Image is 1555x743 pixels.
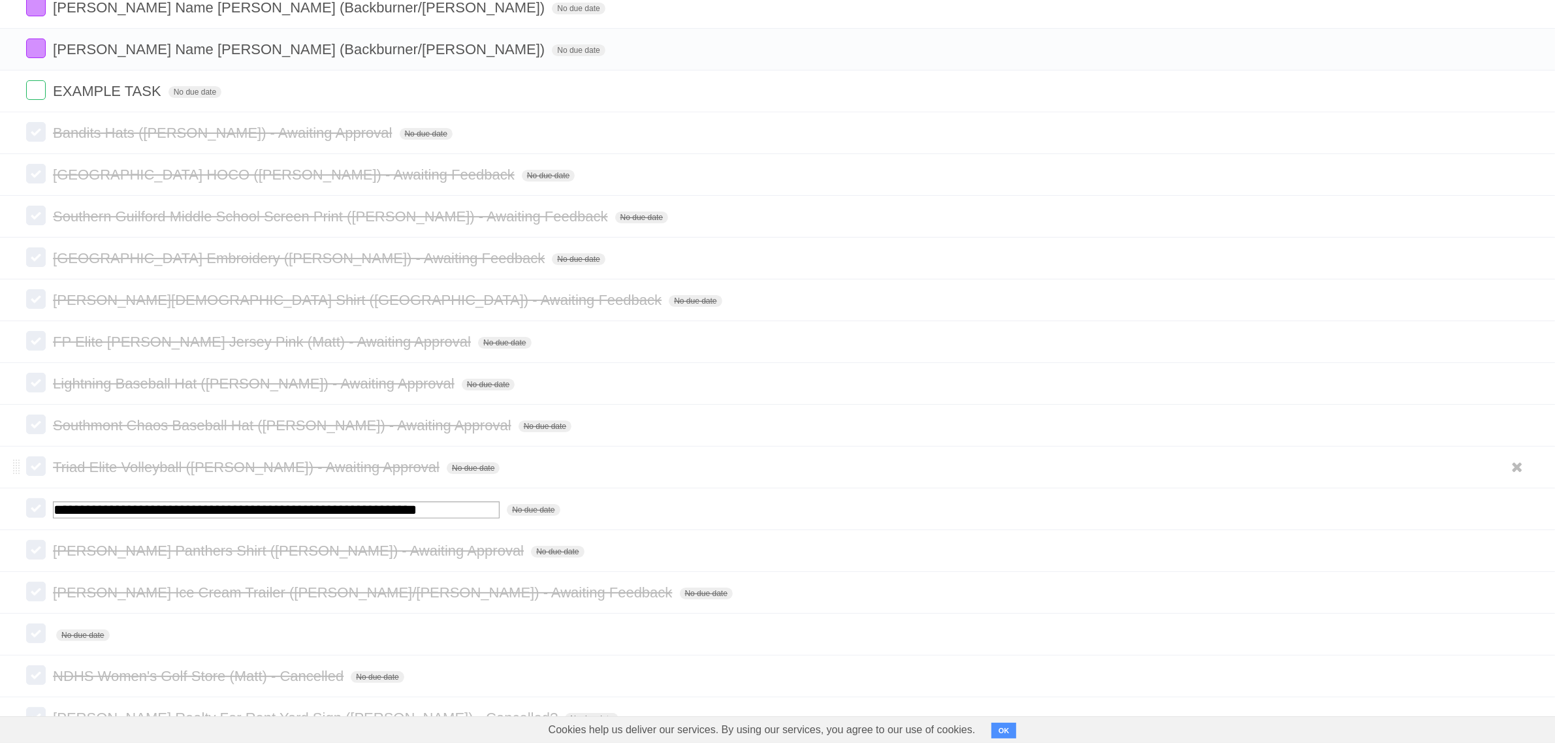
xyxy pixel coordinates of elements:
[53,459,443,475] span: Triad Elite Volleyball ([PERSON_NAME]) - Awaiting Approval
[26,665,46,685] label: Done
[26,247,46,267] label: Done
[53,710,561,726] span: [PERSON_NAME] Realty For Rent Yard Sign ([PERSON_NAME]) - Cancelled?
[53,584,675,601] span: [PERSON_NAME] Ice Cream Trailer ([PERSON_NAME]/[PERSON_NAME]) - Awaiting Feedback
[26,373,46,392] label: Done
[26,707,46,727] label: Done
[26,289,46,309] label: Done
[26,206,46,225] label: Done
[168,86,221,98] span: No due date
[351,671,404,683] span: No due date
[552,3,605,14] span: No due date
[26,582,46,601] label: Done
[53,166,518,183] span: [GEOGRAPHIC_DATA] HOCO ([PERSON_NAME]) - Awaiting Feedback
[26,331,46,351] label: Done
[56,629,109,641] span: No due date
[400,128,453,140] span: No due date
[531,546,584,558] span: No due date
[26,122,46,142] label: Done
[507,504,560,516] span: No due date
[536,717,989,743] span: Cookies help us deliver our services. By using our services, you agree to our use of cookies.
[26,540,46,560] label: Done
[53,250,548,266] span: [GEOGRAPHIC_DATA] Embroidery ([PERSON_NAME]) - Awaiting Feedback
[26,415,46,434] label: Done
[26,624,46,643] label: Done
[53,83,164,99] span: EXAMPLE TASK
[552,44,605,56] span: No due date
[447,462,500,474] span: No due date
[669,295,722,307] span: No due date
[478,337,531,349] span: No due date
[53,417,514,434] span: Southmont Chaos Baseball Hat ([PERSON_NAME]) - Awaiting Approval
[26,498,46,518] label: Done
[53,292,665,308] span: [PERSON_NAME][DEMOGRAPHIC_DATA] Shirt ([GEOGRAPHIC_DATA]) - Awaiting Feedback
[615,212,668,223] span: No due date
[522,170,575,182] span: No due date
[53,208,611,225] span: Southern Guilford Middle School Screen Print ([PERSON_NAME]) - Awaiting Feedback
[519,420,571,432] span: No due date
[53,334,474,350] span: FP Elite [PERSON_NAME] Jersey Pink (Matt) - Awaiting Approval
[26,456,46,476] label: Done
[53,668,347,684] span: NDHS Women's Golf Store (Matt) - Cancelled
[53,125,395,141] span: Bandits Hats ([PERSON_NAME]) - Awaiting Approval
[53,375,458,392] span: Lightning Baseball Hat ([PERSON_NAME]) - Awaiting Approval
[53,543,527,559] span: [PERSON_NAME] Panthers Shirt ([PERSON_NAME]) - Awaiting Approval
[53,41,548,57] span: [PERSON_NAME] Name [PERSON_NAME] (Backburner/[PERSON_NAME])
[26,39,46,58] label: Done
[680,588,733,599] span: No due date
[462,379,515,390] span: No due date
[552,253,605,265] span: No due date
[565,713,618,725] span: No due date
[991,723,1017,738] button: OK
[26,80,46,100] label: Done
[26,164,46,183] label: Done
